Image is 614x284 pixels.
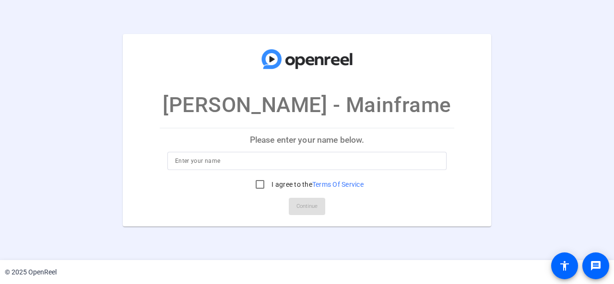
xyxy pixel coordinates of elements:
div: © 2025 OpenReel [5,267,57,277]
mat-icon: message [590,260,602,272]
a: Terms Of Service [312,181,364,188]
p: [PERSON_NAME] - Mainframe [163,89,451,121]
mat-icon: accessibility [559,260,570,272]
img: company-logo [259,43,355,75]
p: Please enter your name below. [160,128,454,151]
label: I agree to the [270,180,364,189]
input: Enter your name [175,155,439,167]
